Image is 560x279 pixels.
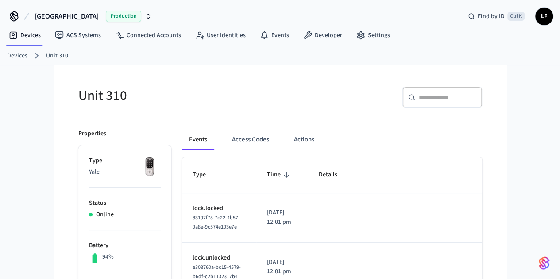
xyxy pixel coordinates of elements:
[89,156,161,165] p: Type
[193,214,240,231] span: 83197f75-7c22-4b57-9a8e-9c574e193e7e
[46,51,68,61] a: Unit 310
[106,11,141,22] span: Production
[539,256,549,270] img: SeamLogoGradient.69752ec5.svg
[182,129,214,150] button: Events
[225,129,276,150] button: Access Codes
[507,12,525,21] span: Ctrl K
[35,11,99,22] span: [GEOGRAPHIC_DATA]
[296,27,349,43] a: Developer
[89,168,161,177] p: Yale
[96,210,114,219] p: Online
[349,27,397,43] a: Settings
[193,168,217,182] span: Type
[267,168,292,182] span: Time
[287,129,321,150] button: Actions
[78,129,106,138] p: Properties
[461,8,532,24] div: Find by IDCtrl K
[193,204,246,213] p: lock.locked
[108,27,188,43] a: Connected Accounts
[478,12,505,21] span: Find by ID
[193,253,246,263] p: lock.unlocked
[78,87,275,105] h5: Unit 310
[2,27,48,43] a: Devices
[318,168,348,182] span: Details
[267,258,297,276] p: [DATE] 12:01 pm
[182,129,482,150] div: ant example
[536,8,552,24] span: LF
[535,8,553,25] button: LF
[89,199,161,208] p: Status
[188,27,253,43] a: User Identities
[102,252,114,262] p: 94%
[7,51,27,61] a: Devices
[253,27,296,43] a: Events
[89,241,161,250] p: Battery
[139,156,161,178] img: Yale Assure Touchscreen Wifi Smart Lock, Satin Nickel, Front
[48,27,108,43] a: ACS Systems
[267,208,297,227] p: [DATE] 12:01 pm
